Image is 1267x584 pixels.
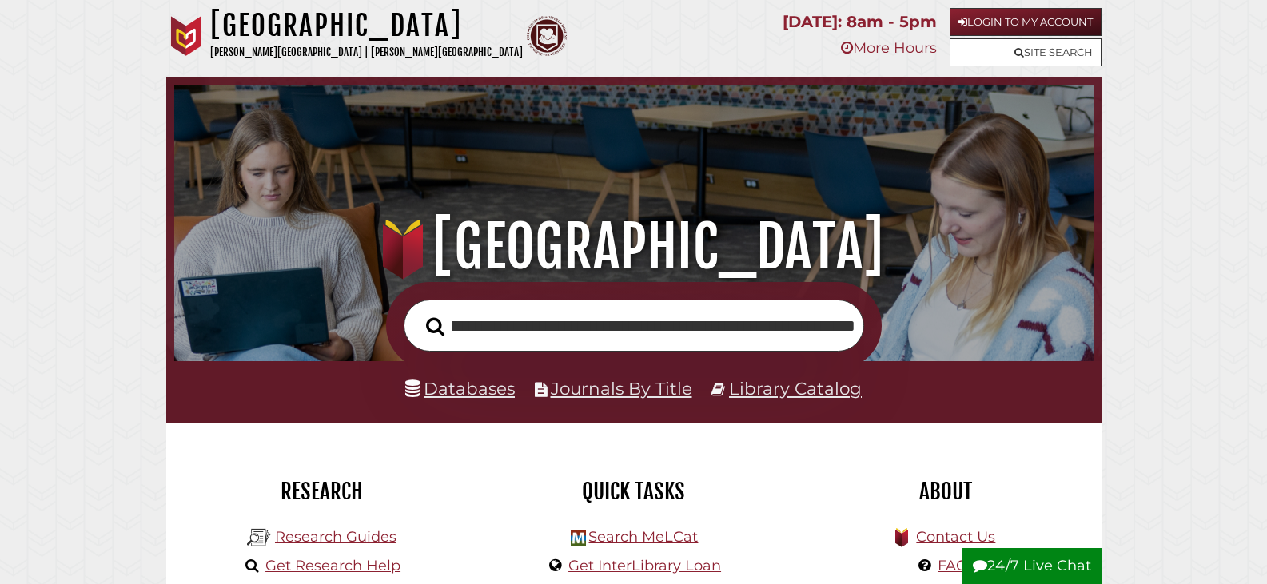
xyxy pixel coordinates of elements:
[210,8,523,43] h1: [GEOGRAPHIC_DATA]
[783,8,937,36] p: [DATE]: 8am - 5pm
[571,530,586,546] img: Hekman Library Logo
[729,378,862,399] a: Library Catalog
[418,312,452,341] button: Search
[551,378,692,399] a: Journals By Title
[950,38,1102,66] a: Site Search
[916,528,995,546] a: Contact Us
[588,528,698,546] a: Search MeLCat
[841,39,937,57] a: More Hours
[193,212,1074,282] h1: [GEOGRAPHIC_DATA]
[166,16,206,56] img: Calvin University
[938,557,975,574] a: FAQs
[490,478,778,505] h2: Quick Tasks
[265,557,400,574] a: Get Research Help
[178,478,466,505] h2: Research
[950,8,1102,36] a: Login to My Account
[405,378,515,399] a: Databases
[802,478,1090,505] h2: About
[275,528,396,546] a: Research Guides
[247,526,271,550] img: Hekman Library Logo
[210,43,523,62] p: [PERSON_NAME][GEOGRAPHIC_DATA] | [PERSON_NAME][GEOGRAPHIC_DATA]
[568,557,721,574] a: Get InterLibrary Loan
[527,16,567,56] img: Calvin Theological Seminary
[426,316,444,336] i: Search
